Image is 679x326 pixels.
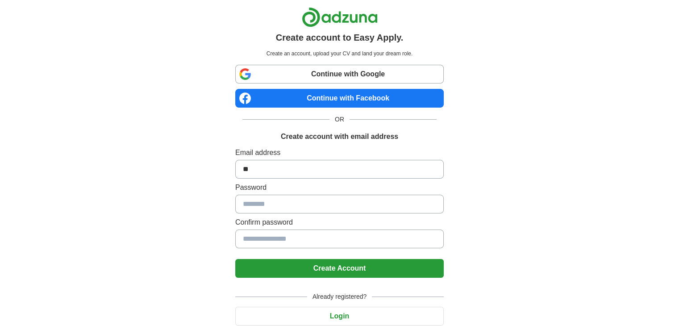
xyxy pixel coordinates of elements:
button: Create Account [235,259,444,278]
label: Password [235,182,444,193]
h1: Create account to Easy Apply. [276,31,404,44]
a: Continue with Facebook [235,89,444,108]
p: Create an account, upload your CV and land your dream role. [237,50,442,58]
img: Adzuna logo [302,7,378,27]
label: Confirm password [235,217,444,228]
label: Email address [235,147,444,158]
h1: Create account with email address [281,131,398,142]
a: Continue with Google [235,65,444,84]
span: OR [329,115,350,124]
button: Login [235,307,444,326]
span: Already registered? [307,292,372,301]
a: Login [235,312,444,320]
